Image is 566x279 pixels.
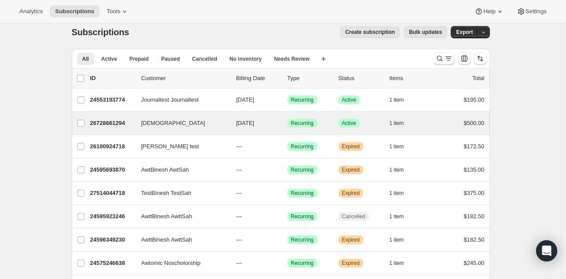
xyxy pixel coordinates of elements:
[236,213,242,220] span: ---
[107,8,120,15] span: Tools
[291,213,314,220] span: Recurring
[464,166,485,173] span: $135.00
[458,52,470,65] button: Customize table column order and visibility
[390,187,414,199] button: 1 item
[342,166,360,173] span: Expired
[141,165,189,174] span: AwtBinesh AwtSah
[390,236,404,243] span: 1 item
[90,210,485,223] div: 24595923246AwttBinesh AwttSah---SuccessRecurringCancelled1 item$182.50
[390,74,434,83] div: Items
[390,166,404,173] span: 1 item
[434,52,455,65] button: Search and filter results
[192,55,217,62] span: Cancelled
[469,5,509,18] button: Help
[409,29,442,36] span: Bulk updates
[136,233,224,247] button: AwttBinesh AwttSah
[464,96,485,103] span: $195.00
[136,209,224,224] button: AwttBinesh AwttSah
[136,139,224,154] button: [PERSON_NAME] test
[129,55,149,62] span: Prepaid
[291,96,314,103] span: Recurring
[274,55,310,62] span: Needs Review
[141,189,191,198] span: TestBinesh TestSah
[136,256,224,270] button: Awtomic Noscholorship
[464,213,485,220] span: $182.50
[90,94,485,106] div: 24553193774Journaltest Journaltest[DATE]SuccessRecurringSuccessActive1 item$195.00
[236,236,242,243] span: ---
[90,235,134,244] p: 24596349230
[236,166,242,173] span: ---
[236,74,280,83] p: Billing Date
[90,74,485,83] div: IDCustomerBilling DateTypeStatusItemsTotal
[82,55,89,62] span: All
[342,96,357,103] span: Active
[511,5,552,18] button: Settings
[136,116,224,130] button: [DEMOGRAPHIC_DATA]
[464,190,485,196] span: $375.00
[390,140,414,153] button: 1 item
[229,55,261,62] span: No inventory
[390,117,414,129] button: 1 item
[141,74,229,83] p: Customer
[390,94,414,106] button: 1 item
[390,257,414,269] button: 1 item
[236,260,242,266] span: ---
[340,26,400,38] button: Create subscription
[390,164,414,176] button: 1 item
[287,74,331,83] div: Type
[291,143,314,150] span: Recurring
[90,119,134,128] p: 26728661294
[141,259,201,268] span: Awtomic Noscholorship
[464,120,485,126] span: $500.00
[483,8,495,15] span: Help
[90,259,134,268] p: 24575246638
[90,117,485,129] div: 26728661294[DEMOGRAPHIC_DATA][DATE]SuccessRecurringSuccessActive1 item$500.00
[19,8,43,15] span: Analytics
[316,53,331,65] button: Create new view
[342,213,365,220] span: Cancelled
[236,120,254,126] span: [DATE]
[291,260,314,267] span: Recurring
[338,74,382,83] p: Status
[390,190,404,197] span: 1 item
[236,190,242,196] span: ---
[342,260,360,267] span: Expired
[474,52,486,65] button: Sort the results
[456,29,473,36] span: Export
[390,143,404,150] span: 1 item
[404,26,447,38] button: Bulk updates
[136,163,224,177] button: AwtBinesh AwtSah
[390,120,404,127] span: 1 item
[90,142,134,151] p: 26100924718
[342,120,357,127] span: Active
[55,8,94,15] span: Subscriptions
[451,26,478,38] button: Export
[141,95,199,104] span: Journaltest Journaltest
[90,234,485,246] div: 24596349230AwttBinesh AwttSah---SuccessRecurringWarningExpired1 item$182.50
[345,29,395,36] span: Create subscription
[101,55,117,62] span: Active
[101,5,134,18] button: Tools
[291,120,314,127] span: Recurring
[136,93,224,107] button: Journaltest Journaltest
[141,142,199,151] span: [PERSON_NAME] test
[472,74,484,83] p: Total
[136,186,224,200] button: TestBinesh TestSah
[90,95,134,104] p: 24553193774
[526,8,547,15] span: Settings
[90,74,134,83] p: ID
[90,257,485,269] div: 24575246638Awtomic Noscholorship---SuccessRecurringWarningExpired1 item$245.00
[342,236,360,243] span: Expired
[291,166,314,173] span: Recurring
[390,96,404,103] span: 1 item
[90,212,134,221] p: 24595923246
[90,165,134,174] p: 24595693870
[72,27,129,37] span: Subscriptions
[90,189,134,198] p: 27514044718
[90,164,485,176] div: 24595693870AwtBinesh AwtSah---SuccessRecurringWarningExpired1 item$135.00
[236,96,254,103] span: [DATE]
[390,210,414,223] button: 1 item
[141,235,192,244] span: AwttBinesh AwttSah
[14,5,48,18] button: Analytics
[464,260,485,266] span: $245.00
